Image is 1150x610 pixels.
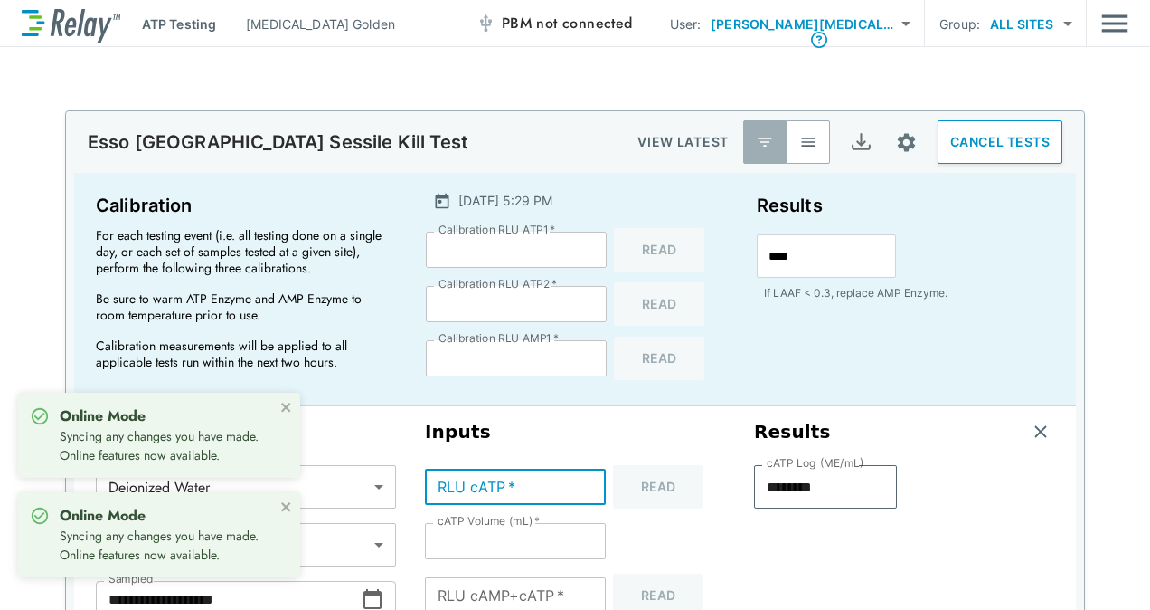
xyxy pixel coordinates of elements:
[433,192,451,210] img: Calender Icon
[476,14,495,33] img: Offline Icon
[1101,6,1128,41] img: Drawer Icon
[469,5,640,42] button: PBM not connected
[637,131,729,153] p: VIEW LATEST
[670,14,702,33] p: User:
[60,505,146,526] strong: Online Mode
[96,291,385,323] p: Be sure to warm ATP Enzyme and AMP Enzyme to room temperature prior to use.
[938,120,1062,164] button: CANCEL TESTS
[536,13,632,33] span: not connected
[280,400,293,415] button: close
[939,14,980,33] p: Group:
[142,14,216,33] p: ATP Testing
[246,14,395,33] p: [MEDICAL_DATA] Golden
[764,285,1054,301] p: If LAAF < 0.3, replace AMP Enzyme.
[31,407,49,425] img: Online
[96,227,385,276] p: For each testing event (i.e. all testing done on a single day, or each set of samples tested at a...
[280,500,293,514] button: close
[425,421,725,443] h3: Inputs
[60,527,275,565] p: Syncing any changes you have made. Online features now available.
[839,120,882,164] button: Export
[22,5,120,43] img: LuminUltra Relay
[754,421,831,443] h3: Results
[60,405,146,426] strong: Online Mode
[502,11,633,36] span: PBM
[96,191,393,220] p: Calibration
[31,507,49,525] img: Online
[60,427,275,465] p: Syncing any changes you have made. Online features now available.
[799,133,817,151] img: View All
[882,119,930,167] button: Site setup
[438,332,559,345] label: Calibration RLU AMP1
[767,457,863,470] label: cATP Log (ME/mL)
[757,191,1054,220] p: Results
[438,515,540,528] label: cATP Volume (mL)
[895,131,918,154] img: Settings Icon
[1101,6,1128,41] button: Main menu
[96,338,385,370] p: Calibration measurements will be applied to all applicable tests run within the next two hours.
[458,191,552,210] p: [DATE] 5:29 PM
[966,556,1132,596] iframe: Resource center
[438,224,555,236] label: Calibration RLU ATP1
[850,131,872,154] img: Export Icon
[88,131,468,153] p: Esso [GEOGRAPHIC_DATA] Sessile Kill Test
[438,278,557,291] label: Calibration RLU ATP2
[1032,423,1050,441] img: Remove
[756,133,774,151] img: Latest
